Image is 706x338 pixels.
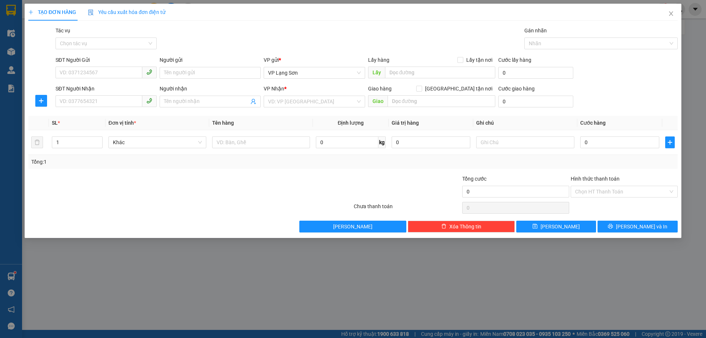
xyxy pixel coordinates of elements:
[498,67,573,79] input: Cước lấy hàng
[580,120,606,126] span: Cước hàng
[368,57,389,63] span: Lấy hàng
[56,85,157,93] div: SĐT Người Nhận
[462,176,486,182] span: Tổng cước
[146,98,152,104] span: phone
[571,176,620,182] label: Hình thức thanh toán
[385,67,495,78] input: Dọc đường
[212,136,310,148] input: VD: Bàn, Ghế
[334,223,373,231] span: [PERSON_NAME]
[498,57,531,63] label: Cước lấy hàng
[516,221,596,232] button: save[PERSON_NAME]
[498,86,535,92] label: Cước giao hàng
[88,10,94,15] img: icon
[56,28,70,33] label: Tác vụ
[251,99,257,104] span: user-add
[353,202,461,215] div: Chưa thanh toán
[498,96,573,107] input: Cước giao hàng
[338,120,364,126] span: Định lượng
[160,85,261,93] div: Người nhận
[264,86,285,92] span: VP Nhận
[212,120,234,126] span: Tên hàng
[441,224,446,230] span: delete
[368,86,392,92] span: Giao hàng
[300,221,407,232] button: [PERSON_NAME]
[616,223,667,231] span: [PERSON_NAME] và In
[668,11,674,17] span: close
[378,136,386,148] span: kg
[160,56,261,64] div: Người gửi
[56,56,157,64] div: SĐT Người Gửi
[541,223,580,231] span: [PERSON_NAME]
[31,158,272,166] div: Tổng: 1
[463,56,495,64] span: Lấy tận nơi
[31,136,43,148] button: delete
[533,224,538,230] span: save
[52,120,58,126] span: SL
[35,95,47,107] button: plus
[36,98,47,104] span: plus
[477,136,574,148] input: Ghi Chú
[113,137,202,148] span: Khác
[388,95,495,107] input: Dọc đường
[392,136,471,148] input: 0
[665,136,675,148] button: plus
[524,28,547,33] label: Gán nhãn
[368,95,388,107] span: Giao
[28,9,76,15] span: TẠO ĐƠN HÀNG
[268,67,361,78] span: VP Lạng Sơn
[666,139,674,145] span: plus
[108,120,136,126] span: Đơn vị tính
[474,116,577,130] th: Ghi chú
[422,85,495,93] span: [GEOGRAPHIC_DATA] tận nơi
[146,69,152,75] span: phone
[598,221,678,232] button: printer[PERSON_NAME] và In
[88,9,165,15] span: Yêu cầu xuất hóa đơn điện tử
[368,67,385,78] span: Lấy
[408,221,515,232] button: deleteXóa Thông tin
[449,223,481,231] span: Xóa Thông tin
[661,4,681,24] button: Close
[28,10,33,15] span: plus
[608,224,613,230] span: printer
[392,120,419,126] span: Giá trị hàng
[264,56,365,64] div: VP gửi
